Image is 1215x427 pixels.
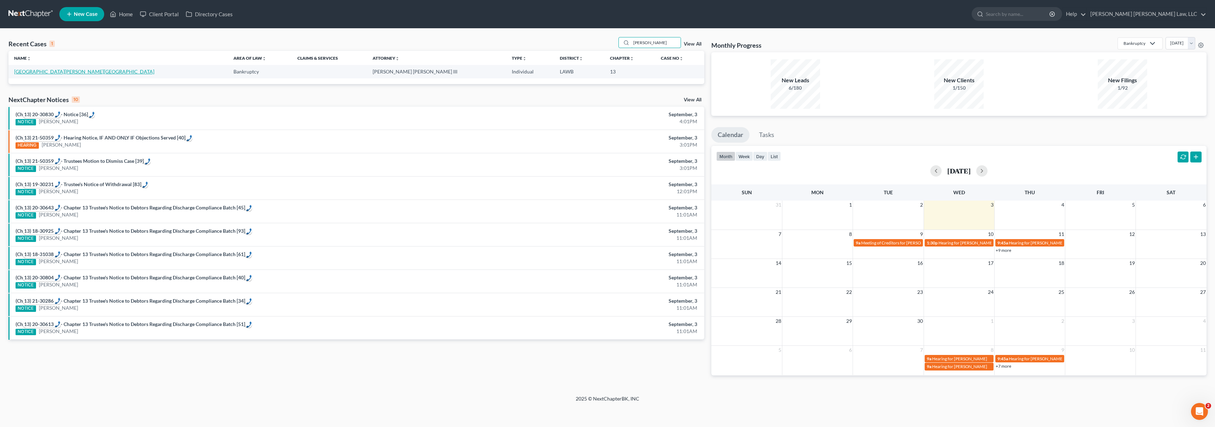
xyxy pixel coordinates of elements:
td: LAWB [554,65,604,78]
a: [PERSON_NAME] [42,141,81,148]
img: hfpfyWBK5wQHBAGPgDf9c6qAYOxxMAAAAASUVORK5CYII= [246,251,252,258]
td: Individual [506,65,554,78]
img: hfpfyWBK5wQHBAGPgDf9c6qAYOxxMAAAAASUVORK5CYII= [55,274,60,281]
span: 7 [919,346,924,354]
span: 8 [848,230,853,238]
span: Thu [1025,189,1035,195]
a: Help [1062,8,1086,20]
span: 19 [1128,259,1136,267]
span: 11 [1199,346,1207,354]
i: unfold_more [27,57,31,61]
span: 26 [1128,288,1136,296]
span: 10 [1128,346,1136,354]
span: 28 [775,317,782,325]
i: unfold_more [679,57,683,61]
span: 9a [856,240,860,245]
img: hfpfyWBK5wQHBAGPgDf9c6qAYOxxMAAAAASUVORK5CYII= [55,298,60,304]
input: Search by name... [631,37,681,48]
span: 11 [1058,230,1065,238]
div: 10 [72,96,80,103]
a: Home [106,8,136,20]
span: Hearing for [PERSON_NAME] [1009,356,1064,361]
a: (Ch13) 18-31038- Chapter 13 Trustee's Notice to Debtors Regarding Discharge Compliance Batch [61] [16,251,245,257]
div: September, 3 [475,181,697,188]
span: 6 [848,346,853,354]
div: Call: 13) 21-30286 [23,297,61,304]
img: hfpfyWBK5wQHBAGPgDf9c6qAYOxxMAAAAASUVORK5CYII= [55,204,60,211]
td: Bankruptcy [228,65,292,78]
img: hfpfyWBK5wQHBAGPgDf9c6qAYOxxMAAAAASUVORK5CYII= [55,158,60,164]
span: 29 [846,317,853,325]
a: View All [684,97,701,102]
span: 7 [778,230,782,238]
a: View All [684,42,701,47]
a: (Ch13) 19-30231- Trustee's Notice of Withdrawal [83] [16,181,141,187]
a: Districtunfold_more [560,55,583,61]
span: 4 [1061,201,1065,209]
span: 24 [987,288,994,296]
div: 2025 © NextChapterBK, INC [406,395,809,408]
div: 11:01AM [475,281,697,288]
span: New Case [74,12,97,17]
div: Call: 13) 18-31038 [245,251,252,258]
div: 11:01AM [475,235,697,242]
div: Call: 13) 20-30830 [88,111,95,118]
div: 3:01PM [475,141,697,148]
i: unfold_more [262,57,266,61]
div: Call: 13) 20-30804 [23,274,61,281]
i: unfold_more [522,57,527,61]
a: Nameunfold_more [14,55,31,61]
a: [PERSON_NAME] [39,118,78,125]
div: NOTICE [16,119,36,125]
span: 2 [919,201,924,209]
i: unfold_more [579,57,583,61]
i: unfold_more [395,57,399,61]
div: 11:01AM [475,258,697,265]
div: Call: 13) 20-30830 [23,111,61,118]
span: 14 [775,259,782,267]
span: 5 [778,346,782,354]
span: Hearing for [PERSON_NAME] & [PERSON_NAME] [1009,240,1101,245]
td: 13 [604,65,656,78]
div: NextChapter Notices [8,95,80,104]
div: NOTICE [16,282,36,289]
span: 2 [1061,317,1065,325]
div: Call: 13) 21-50359 [23,158,61,165]
img: hfpfyWBK5wQHBAGPgDf9c6qAYOxxMAAAAASUVORK5CYII= [55,228,60,234]
span: 5 [1131,201,1136,209]
img: hfpfyWBK5wQHBAGPgDf9c6qAYOxxMAAAAASUVORK5CYII= [246,228,252,235]
span: 4 [1202,317,1207,325]
img: hfpfyWBK5wQHBAGPgDf9c6qAYOxxMAAAAASUVORK5CYII= [246,298,252,304]
span: 23 [917,288,924,296]
div: 6/180 [771,84,820,91]
div: Call: 13) 18-31038 [23,251,61,258]
div: September, 3 [475,158,697,165]
span: 17 [987,259,994,267]
img: hfpfyWBK5wQHBAGPgDf9c6qAYOxxMAAAAASUVORK5CYII= [246,321,252,328]
span: 1 [848,201,853,209]
a: Tasks [753,127,781,143]
div: NOTICE [16,306,36,312]
div: September, 3 [475,227,697,235]
a: [PERSON_NAME] [39,281,78,288]
a: [PERSON_NAME] [39,188,78,195]
a: [PERSON_NAME] [39,258,78,265]
a: [PERSON_NAME] [39,235,78,242]
img: hfpfyWBK5wQHBAGPgDf9c6qAYOxxMAAAAASUVORK5CYII= [89,112,95,118]
img: hfpfyWBK5wQHBAGPgDf9c6qAYOxxMAAAAASUVORK5CYII= [55,251,60,257]
div: Call: 13) 21-50359 [185,134,192,141]
img: hfpfyWBK5wQHBAGPgDf9c6qAYOxxMAAAAASUVORK5CYII= [145,158,150,165]
span: Wed [953,189,965,195]
a: Typeunfold_more [512,55,527,61]
span: Sun [742,189,752,195]
div: Call: 13) 20-30643 [245,204,252,211]
span: 12 [1128,230,1136,238]
img: hfpfyWBK5wQHBAGPgDf9c6qAYOxxMAAAAASUVORK5CYII= [142,182,148,188]
div: 11:01AM [475,328,697,335]
div: NOTICE [16,236,36,242]
span: 9 [919,230,924,238]
div: New Leads [771,76,820,84]
img: hfpfyWBK5wQHBAGPgDf9c6qAYOxxMAAAAASUVORK5CYII= [55,135,60,141]
div: NOTICE [16,259,36,265]
span: 3 [990,201,994,209]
